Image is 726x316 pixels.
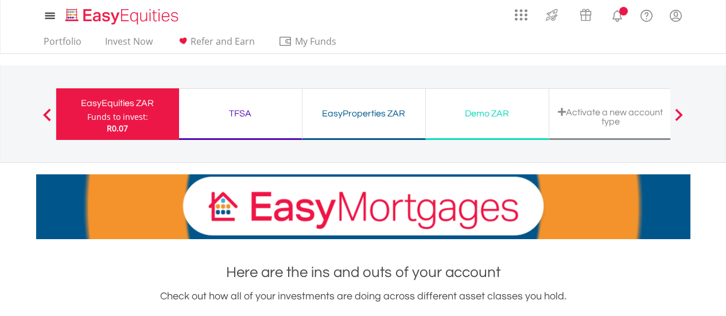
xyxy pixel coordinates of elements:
span: Refer and Earn [191,35,255,48]
a: Notifications [603,3,632,26]
a: My Profile [661,3,690,28]
div: Demo ZAR [433,106,542,122]
img: thrive-v2.svg [542,6,561,24]
img: EasyMortage Promotion Banner [36,174,690,239]
span: My Funds [278,34,354,49]
a: Vouchers [569,3,603,24]
a: Home page [61,3,183,26]
div: EasyProperties ZAR [309,106,418,122]
span: R0.07 [107,123,128,134]
img: EasyEquities_Logo.png [63,7,183,26]
div: EasyEquities ZAR [63,95,172,111]
a: AppsGrid [507,3,535,21]
img: vouchers-v2.svg [576,6,595,24]
img: grid-menu-icon.svg [515,9,527,21]
a: Refer and Earn [172,36,259,53]
h1: Here are the ins and outs of your account [36,262,690,283]
a: FAQ's and Support [632,3,661,26]
div: TFSA [186,106,295,122]
div: Activate a new account type [556,107,665,126]
a: Portfolio [39,36,86,53]
div: Funds to invest: [87,111,148,123]
a: Invest Now [100,36,157,53]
